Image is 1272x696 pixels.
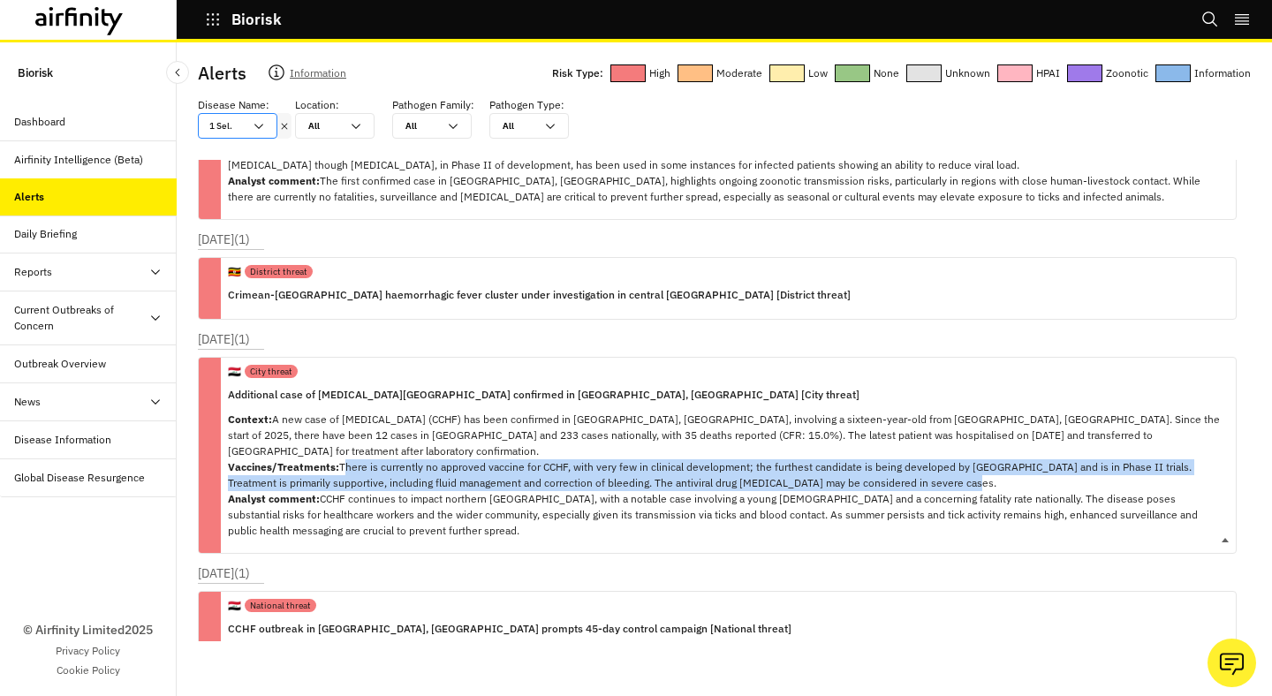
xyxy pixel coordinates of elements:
[14,264,52,280] div: Reports
[228,460,339,473] strong: Vaccines/Treatments:
[56,643,120,659] a: Privacy Policy
[228,619,791,639] p: CCHF outbreak in [GEOGRAPHIC_DATA], [GEOGRAPHIC_DATA] prompts 45-day control campaign [National t...
[1208,639,1256,687] button: Ask our analysts
[231,11,282,27] p: Biorisk
[166,61,189,84] button: Close Sidebar
[874,64,899,83] p: None
[198,60,246,87] p: Alerts
[808,64,828,83] p: Low
[228,285,851,305] p: Crimean-[GEOGRAPHIC_DATA] haemorrhagic fever cluster under investigation in central [GEOGRAPHIC_D...
[250,265,307,278] p: District threat
[228,598,241,614] p: 🇮🇶
[14,432,111,448] div: Disease Information
[14,114,65,130] div: Dashboard
[228,412,272,426] strong: Context:
[14,152,143,168] div: Airfinity Intelligence (Beta)
[1036,64,1060,83] p: HPAI
[945,64,990,83] p: Unknown
[295,97,339,113] p: Location :
[228,412,1222,539] p: A new case of [MEDICAL_DATA] (CCHF) has been confirmed in [GEOGRAPHIC_DATA], [GEOGRAPHIC_DATA], i...
[57,662,120,678] a: Cookie Policy
[250,599,311,612] p: National threat
[199,114,252,138] div: 1 Sel.
[14,394,41,410] div: News
[14,470,145,486] div: Global Disease Resurgence
[228,385,1222,405] p: Additional case of [MEDICAL_DATA][GEOGRAPHIC_DATA] confirmed in [GEOGRAPHIC_DATA], [GEOGRAPHIC_DA...
[228,174,320,187] strong: Analyst comment:
[205,4,282,34] button: Biorisk
[14,302,148,334] div: Current Outbreaks of Concern
[14,226,77,242] div: Daily Briefing
[18,57,53,89] p: Biorisk
[198,330,250,349] p: [DATE] ( 1 )
[228,364,241,380] p: 🇮🇶
[14,356,106,372] div: Outbreak Overview
[649,64,670,83] p: High
[716,64,762,83] p: Moderate
[552,64,603,83] p: Risk Type:
[198,97,269,113] p: Disease Name :
[23,621,153,639] p: © Airfinity Limited 2025
[228,264,241,280] p: 🇺🇬
[1201,4,1219,34] button: Search
[198,231,250,249] p: [DATE] ( 1 )
[14,189,44,205] div: Alerts
[198,564,250,583] p: [DATE] ( 1 )
[489,97,564,113] p: Pathogen Type :
[250,365,292,378] p: City threat
[290,64,346,88] p: Information
[228,492,320,505] strong: Analyst comment:
[392,97,474,113] p: Pathogen Family :
[1106,64,1148,83] p: Zoonotic
[1194,64,1251,83] p: Information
